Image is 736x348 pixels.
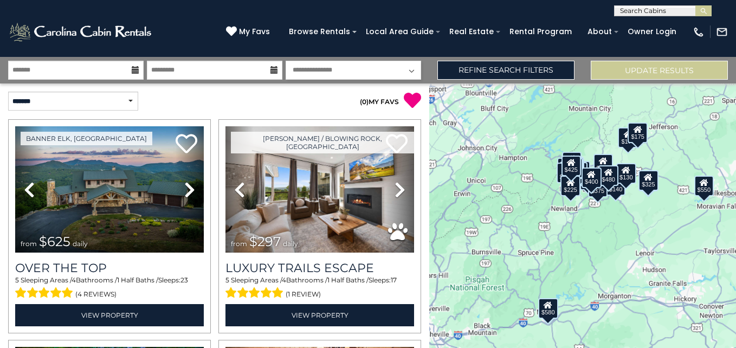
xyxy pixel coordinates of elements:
a: About [582,23,617,40]
a: Add to favorites [176,133,197,156]
div: $130 [616,163,636,184]
span: 4 [282,276,286,284]
div: $325 [638,170,658,191]
a: View Property [225,304,414,326]
a: Over The Top [15,261,204,275]
img: mail-regular-white.png [716,26,728,38]
div: $349 [593,154,613,175]
a: Refine Search Filters [437,61,574,80]
span: from [21,240,37,248]
div: $125 [562,152,582,172]
a: Real Estate [444,23,499,40]
div: Sleeping Areas / Bathrooms / Sleeps: [225,275,414,301]
span: My Favs [239,26,270,37]
div: $225 [560,176,580,196]
span: from [231,240,247,248]
a: Local Area Guide [360,23,439,40]
div: $550 [694,176,714,196]
div: $425 [561,156,581,176]
span: 0 [362,98,366,106]
a: Owner Login [622,23,682,40]
div: $580 [538,298,558,319]
div: Sleeping Areas / Bathrooms / Sleeps: [15,275,204,301]
span: 1 Half Baths / [327,276,369,284]
img: thumbnail_168695581.jpeg [225,126,414,253]
span: (4 reviews) [75,287,117,301]
div: $400 [582,167,601,188]
span: daily [283,240,298,248]
span: 5 [225,276,229,284]
span: ( ) [360,98,369,106]
div: $175 [618,127,637,148]
img: phone-regular-white.png [693,26,705,38]
span: $625 [39,234,70,249]
img: thumbnail_167153549.jpeg [15,126,204,253]
span: (1 review) [286,287,321,301]
a: Luxury Trails Escape [225,261,414,275]
span: daily [73,240,88,248]
a: View Property [15,304,204,326]
a: Browse Rentals [283,23,356,40]
button: Update Results [591,61,728,80]
a: [PERSON_NAME] / Blowing Rock, [GEOGRAPHIC_DATA] [231,132,414,153]
span: 5 [15,276,19,284]
a: My Favs [226,26,273,38]
span: 17 [391,276,397,284]
div: $480 [599,165,618,186]
div: $175 [628,123,647,143]
span: 1 Half Baths / [117,276,158,284]
span: 23 [180,276,188,284]
div: $230 [557,163,576,183]
span: $297 [249,234,281,249]
a: Rental Program [504,23,577,40]
span: 4 [72,276,76,284]
img: White-1-2.png [8,21,154,43]
a: (0)MY FAVS [360,98,399,106]
a: Banner Elk, [GEOGRAPHIC_DATA] [21,132,152,145]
